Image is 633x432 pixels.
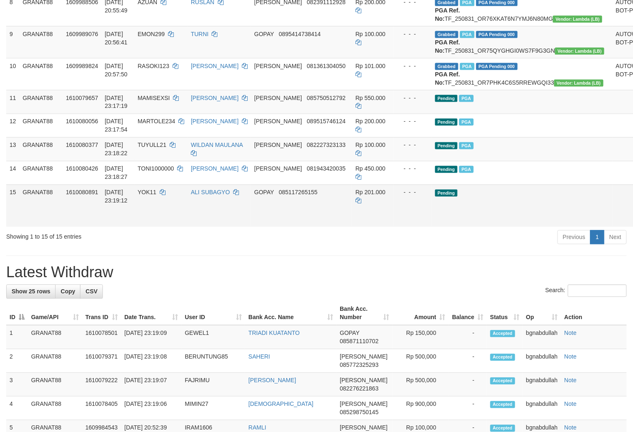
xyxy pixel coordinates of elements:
span: Marked by bgnabdullah [459,166,474,173]
span: MARTOLE234 [138,118,175,125]
span: PGA Pending [476,31,518,38]
span: Accepted [490,330,515,337]
a: Next [604,230,627,244]
td: 14 [6,161,19,185]
td: - [449,397,487,420]
a: TURNI [191,31,209,37]
span: Copy 0895414738414 to clipboard [279,31,321,37]
b: PGA Ref. No: [435,7,460,22]
td: 4 [6,397,28,420]
span: [PERSON_NAME] [254,166,302,172]
a: [PERSON_NAME] [191,166,239,172]
td: FAJRIMU [182,373,246,397]
a: WILDAN MAULANA [191,142,243,149]
td: 1610079371 [82,349,121,373]
span: Grabbed [435,31,458,38]
span: RASOKI123 [138,63,169,69]
span: EMON299 [138,31,165,37]
span: [PERSON_NAME] [254,95,302,101]
span: Grabbed [435,63,458,70]
a: ALI SUBAGYO [191,189,230,196]
b: PGA Ref. No: [435,39,460,54]
span: Rp 101.000 [355,63,385,69]
span: PGA Pending [476,63,518,70]
span: Pending [435,142,458,149]
td: Rp 900,000 [392,397,449,420]
td: Rp 500,000 [392,349,449,373]
td: 12 [6,114,19,137]
th: Balance: activate to sort column ascending [449,302,487,325]
td: GRANAT88 [19,90,63,114]
span: 1610079657 [66,95,98,101]
span: Copy 089515746124 to clipboard [307,118,346,125]
th: Bank Acc. Name: activate to sort column ascending [245,302,336,325]
span: [DATE] 20:56:41 [105,31,128,46]
div: - - - [397,188,428,197]
a: [PERSON_NAME] [191,95,239,101]
h1: Latest Withdraw [6,264,627,281]
span: Accepted [490,401,515,408]
td: BERUNTUNG85 [182,349,246,373]
span: [DATE] 23:18:22 [105,142,128,157]
span: Accepted [490,354,515,361]
td: TF_250831_OR7PHK4C6S5RREWGQI33 [432,58,613,90]
a: Note [565,330,577,337]
td: GEWEL1 [182,325,246,349]
span: Rp 100.000 [355,142,385,149]
span: 1610080377 [66,142,98,149]
div: - - - [397,165,428,173]
a: TRIADI KUATANTO [248,330,300,337]
span: Copy 085871110702 to clipboard [340,338,378,345]
th: Bank Acc. Number: activate to sort column ascending [336,302,392,325]
td: 1610078501 [82,325,121,349]
a: 1 [590,230,604,244]
span: [PERSON_NAME] [340,377,387,384]
span: Copy 085772325293 to clipboard [340,362,378,369]
span: Copy 081361304050 to clipboard [307,63,346,69]
td: GRANAT88 [28,325,82,349]
td: [DATE] 23:19:08 [121,349,182,373]
td: GRANAT88 [19,26,63,58]
span: [DATE] 23:17:54 [105,118,128,133]
span: Pending [435,166,458,173]
td: 11 [6,90,19,114]
th: User ID: activate to sort column ascending [182,302,246,325]
div: - - - [397,62,428,70]
span: [DATE] 23:17:19 [105,95,128,110]
td: GRANAT88 [19,58,63,90]
span: TONI1000000 [138,166,174,172]
td: 13 [6,137,19,161]
span: Pending [435,119,458,126]
span: Marked by bgnabdullah [459,119,474,126]
span: Copy 085298750145 to clipboard [340,409,378,416]
span: 1609989824 [66,63,98,69]
td: GRANAT88 [28,397,82,420]
span: [DATE] 23:18:27 [105,166,128,181]
span: Accepted [490,425,515,432]
div: - - - [397,94,428,102]
td: GRANAT88 [28,349,82,373]
span: Pending [435,190,458,197]
td: 1610079222 [82,373,121,397]
span: Marked by bgnabdullah [460,31,475,38]
a: Show 25 rows [6,285,56,299]
span: Copy 082276221863 to clipboard [340,386,378,392]
span: [PERSON_NAME] [254,142,302,149]
span: [DATE] 20:57:50 [105,63,128,78]
a: Note [565,401,577,408]
td: - [449,373,487,397]
span: Rp 550.000 [355,95,385,101]
td: - [449,349,487,373]
span: Rp 450.000 [355,166,385,172]
th: Date Trans.: activate to sort column ascending [121,302,182,325]
a: SAHERI [248,354,270,360]
td: Rp 500,000 [392,373,449,397]
a: [PERSON_NAME] [248,377,296,384]
td: 2 [6,349,28,373]
td: [DATE] 23:19:06 [121,397,182,420]
span: [PERSON_NAME] [340,401,387,408]
a: Copy [55,285,80,299]
b: PGA Ref. No: [435,71,460,86]
div: Showing 1 to 15 of 15 entries [6,229,258,241]
span: Marked by bgnabdullah [459,95,474,102]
